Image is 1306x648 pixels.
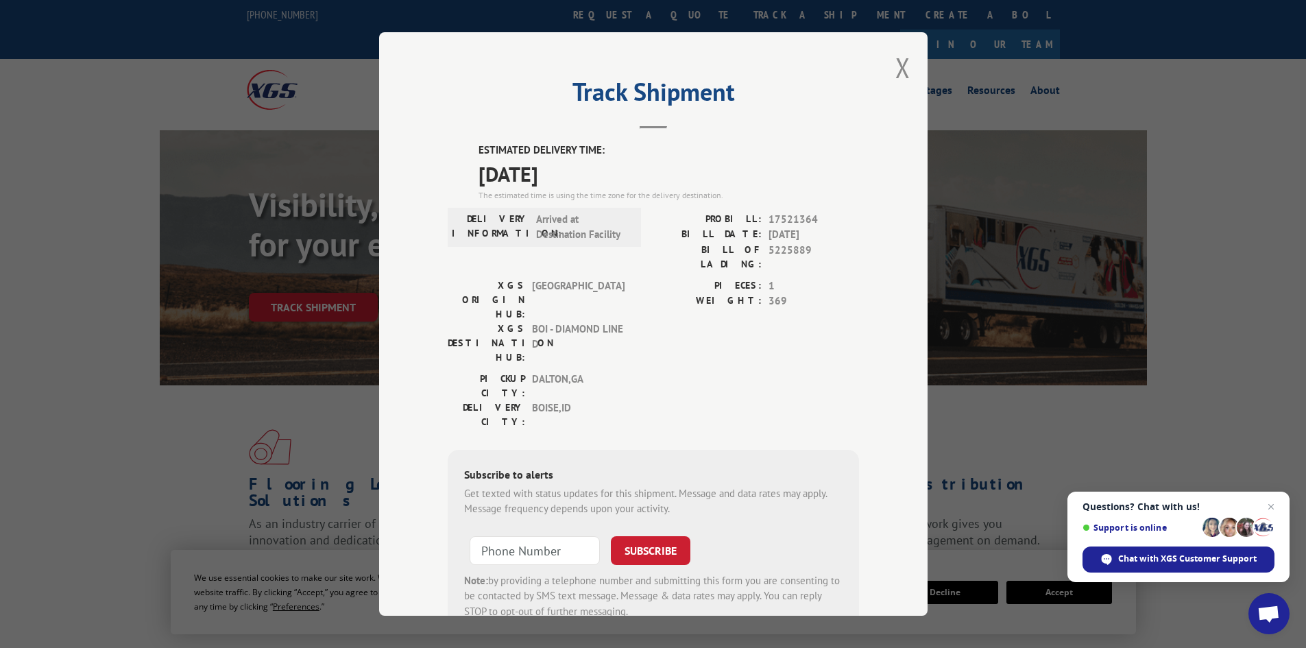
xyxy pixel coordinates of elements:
[470,536,600,565] input: Phone Number
[532,372,625,400] span: DALTON , GA
[1083,501,1274,512] span: Questions? Chat with us!
[479,189,859,202] div: The estimated time is using the time zone for the delivery destination.
[769,293,859,309] span: 369
[653,212,762,228] label: PROBILL:
[769,278,859,294] span: 1
[452,212,529,243] label: DELIVERY INFORMATION:
[479,143,859,158] label: ESTIMATED DELIVERY TIME:
[448,82,859,108] h2: Track Shipment
[536,212,629,243] span: Arrived at Destination Facility
[464,466,843,486] div: Subscribe to alerts
[653,278,762,294] label: PIECES:
[769,212,859,228] span: 17521364
[448,400,525,429] label: DELIVERY CITY:
[532,322,625,365] span: BOI - DIAMOND LINE D
[653,243,762,272] label: BILL OF LADING:
[464,574,488,587] strong: Note:
[464,573,843,620] div: by providing a telephone number and submitting this form you are consenting to be contacted by SM...
[464,486,843,517] div: Get texted with status updates for this shipment. Message and data rates may apply. Message frequ...
[895,49,910,86] button: Close modal
[532,278,625,322] span: [GEOGRAPHIC_DATA]
[1083,547,1274,573] div: Chat with XGS Customer Support
[1263,499,1279,515] span: Close chat
[1248,593,1290,634] div: Open chat
[653,293,762,309] label: WEIGHT:
[448,278,525,322] label: XGS ORIGIN HUB:
[653,227,762,243] label: BILL DATE:
[448,372,525,400] label: PICKUP CITY:
[1118,553,1257,565] span: Chat with XGS Customer Support
[769,227,859,243] span: [DATE]
[532,400,625,429] span: BOISE , ID
[769,243,859,272] span: 5225889
[479,158,859,189] span: [DATE]
[448,322,525,365] label: XGS DESTINATION HUB:
[1083,523,1198,533] span: Support is online
[611,536,690,565] button: SUBSCRIBE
